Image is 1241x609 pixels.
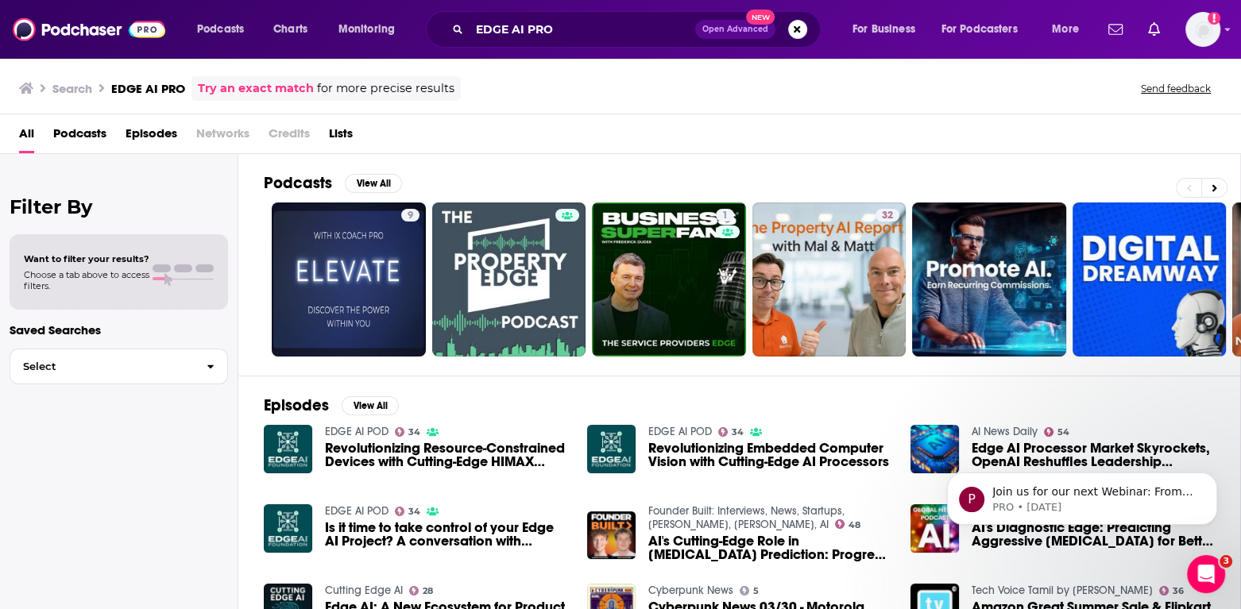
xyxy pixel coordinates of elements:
[69,46,273,453] span: Join us for our next Webinar: From Pushback to Payoff: Building Buy-In for Niche Podcast Placemen...
[329,121,353,153] span: Lists
[648,425,712,438] a: EDGE AI POD
[325,504,389,518] a: EDGE AI POD
[196,121,249,153] span: Networks
[722,208,728,224] span: 1
[69,61,274,75] p: Message from PRO, sent 33w ago
[702,25,768,33] span: Open Advanced
[264,504,312,553] img: Is it time to take control of your Edge AI Project? A conversation with SensiML
[395,427,421,437] a: 34
[264,395,329,415] h2: Episodes
[470,17,695,42] input: Search podcasts, credits, & more...
[264,173,332,193] h2: Podcasts
[1052,18,1079,40] span: More
[716,209,734,222] a: 1
[338,18,395,40] span: Monitoring
[325,584,403,597] a: Cutting Edge AI
[272,202,426,357] a: 9
[732,429,744,436] span: 34
[52,81,92,96] h3: Search
[592,202,746,357] a: 1
[10,322,228,337] p: Saved Searches
[1041,17,1099,42] button: open menu
[1159,586,1185,596] a: 36
[24,269,149,291] span: Choose a tab above to access filters.
[325,441,568,468] a: Revolutionizing Resource-Constrained Devices with Cutting-Edge HIMAX Edge AI Processors
[1044,427,1070,437] a: 54
[1185,12,1220,47] button: Show profile menu
[882,208,893,224] span: 32
[910,425,959,473] img: Edge AI Processor Market Skyrockets, OpenAI Reshuffles Leadership Strategy, DeepSeek Launches New...
[648,534,891,561] span: AI's Cutting-Edge Role in [MEDICAL_DATA] Prediction: Progress and Possibilities
[1173,588,1184,595] span: 36
[1185,12,1220,47] span: Logged in as gracewagner
[273,18,307,40] span: Charts
[648,584,733,597] a: Cyberpunk News
[395,507,421,516] a: 34
[111,81,185,96] h3: EDGE AI PRO
[345,174,402,193] button: View All
[325,425,389,438] a: EDGE AI POD
[408,208,413,224] span: 9
[264,425,312,473] img: Revolutionizing Resource-Constrained Devices with Cutting-Edge HIMAX Edge AI Processors
[849,522,860,529] span: 48
[972,584,1153,597] a: Tech Voice Tamil by fonearena
[587,511,636,560] a: AI's Cutting-Edge Role in Prostate Cancer Prediction: Progress and Possibilities
[24,253,149,264] span: Want to filter your results?
[752,202,907,357] a: 32
[126,121,177,153] a: Episodes
[753,588,759,595] span: 5
[423,588,433,595] span: 28
[1136,82,1216,95] button: Send feedback
[740,586,760,596] a: 5
[13,14,165,44] img: Podchaser - Follow, Share and Rate Podcasts
[10,361,194,372] span: Select
[972,425,1038,438] a: AI News Daily
[186,17,265,42] button: open menu
[19,121,34,153] a: All
[923,439,1241,550] iframe: Intercom notifications message
[10,349,228,384] button: Select
[325,521,568,548] a: Is it time to take control of your Edge AI Project? A conversation with SensiML
[852,18,915,40] span: For Business
[198,79,314,98] a: Try an exact match
[1185,12,1220,47] img: User Profile
[587,425,636,473] img: Revolutionizing Embedded Computer Vision with Cutting-Edge AI Processors
[648,504,845,531] a: Founder Built: Interviews, News, Startups, Lex Fridman, Joe Rogan, AI
[269,121,310,153] span: Credits
[197,18,244,40] span: Podcasts
[401,209,419,222] a: 9
[931,17,1041,42] button: open menu
[746,10,775,25] span: New
[264,395,399,415] a: EpisodesView All
[53,121,106,153] a: Podcasts
[264,173,402,193] a: PodcastsView All
[648,441,891,468] a: Revolutionizing Embedded Computer Vision with Cutting-Edge AI Processors
[1208,12,1220,25] svg: Add a profile image
[327,17,416,42] button: open menu
[841,17,935,42] button: open menu
[941,18,1018,40] span: For Podcasters
[409,586,434,596] a: 28
[835,519,861,529] a: 48
[1102,16,1129,43] a: Show notifications dropdown
[263,17,317,42] a: Charts
[10,195,228,218] h2: Filter By
[408,508,420,515] span: 34
[317,79,454,98] span: for more precise results
[325,521,568,548] span: Is it time to take control of your Edge AI Project? A conversation with [PERSON_NAME]
[342,396,399,415] button: View All
[648,534,891,561] a: AI's Cutting-Edge Role in Prostate Cancer Prediction: Progress and Possibilities
[910,504,959,553] a: AI's Diagnostic Edge: Predicting Aggressive Prostate Cancer for Better Health
[718,427,744,437] a: 34
[695,20,775,39] button: Open AdvancedNew
[1057,429,1069,436] span: 54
